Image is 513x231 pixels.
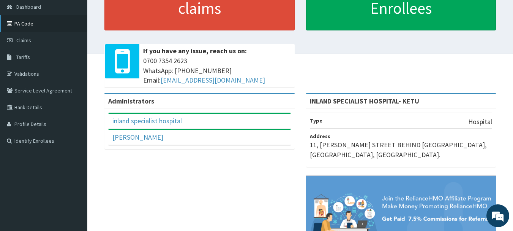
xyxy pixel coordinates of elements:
[310,117,322,124] b: Type
[143,56,291,85] span: 0700 7354 2623 WhatsApp: [PHONE_NUMBER] Email:
[16,37,31,44] span: Claims
[44,68,105,145] span: We're online!
[310,133,330,140] b: Address
[39,43,128,53] div: Chat with us now
[125,4,143,22] div: Minimize live chat window
[310,140,492,159] p: 11, [PERSON_NAME] STREET BEHIND [GEOGRAPHIC_DATA], [GEOGRAPHIC_DATA], [GEOGRAPHIC_DATA].
[468,117,492,127] p: Hospital
[143,46,247,55] b: If you have any issue, reach us on:
[4,152,145,178] textarea: Type your message and hit 'Enter'
[108,97,154,105] b: Administrators
[161,76,265,84] a: [EMAIL_ADDRESS][DOMAIN_NAME]
[16,3,41,10] span: Dashboard
[16,54,30,61] span: Tariffs
[14,38,31,57] img: d_794563401_company_1708531726252_794563401
[112,116,182,125] a: inland specialist hospital
[112,133,163,142] a: [PERSON_NAME]
[310,97,419,105] strong: INLAND SPECIALIST HOSPITAL- KETU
